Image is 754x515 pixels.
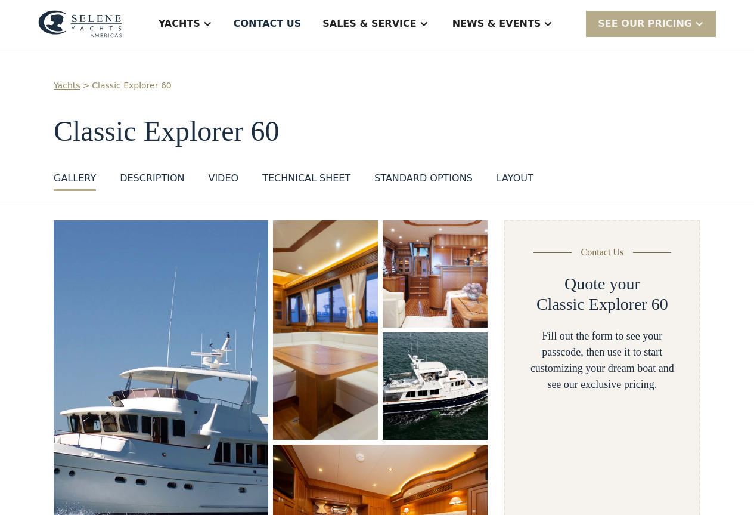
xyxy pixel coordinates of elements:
[374,171,473,186] div: standard options
[38,10,122,38] img: logo
[234,17,302,31] div: Contact US
[208,171,238,191] a: VIDEO
[383,220,488,328] a: open lightbox
[54,171,96,191] a: GALLERY
[54,116,700,147] h1: Classic Explorer 60
[497,171,533,191] a: layout
[92,79,171,92] a: Classic Explorer 60
[262,171,350,191] a: Technical sheet
[383,332,488,440] a: open lightbox
[54,171,96,186] div: GALLERY
[536,294,668,314] h2: Classic Explorer 60
[586,11,716,36] div: SEE Our Pricing
[262,171,350,186] div: Technical sheet
[374,171,473,191] a: standard options
[208,171,238,186] div: VIDEO
[564,274,640,294] h2: Quote your
[525,328,680,393] div: Fill out the form to see your passcode, then use it to start customizing your dream boat and see ...
[54,79,80,92] a: Yachts
[83,79,90,92] div: >
[452,17,541,31] div: News & EVENTS
[120,171,184,191] a: DESCRIPTION
[497,171,533,186] div: layout
[598,17,692,31] div: SEE Our Pricing
[273,220,378,440] a: open lightbox
[322,17,416,31] div: Sales & Service
[159,17,200,31] div: Yachts
[120,171,184,186] div: DESCRIPTION
[581,245,624,260] div: Contact Us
